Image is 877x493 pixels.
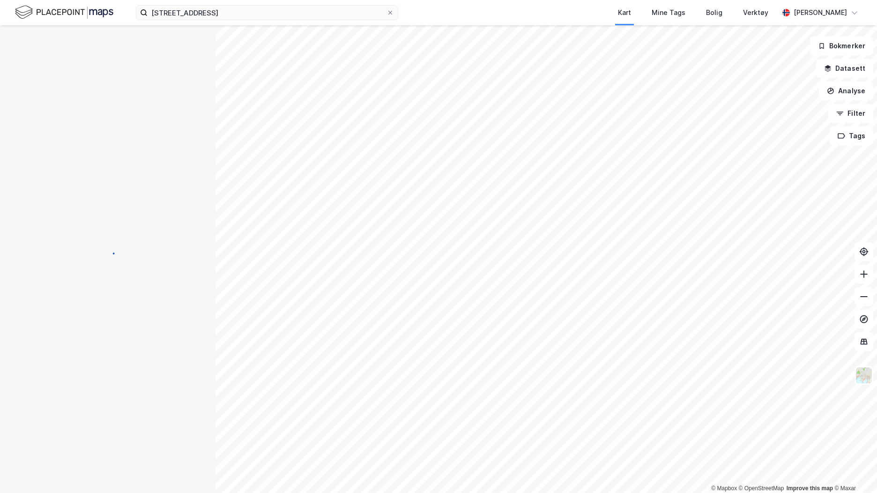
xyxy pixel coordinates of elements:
a: OpenStreetMap [739,485,784,492]
button: Bokmerker [810,37,873,55]
input: Søk på adresse, matrikkel, gårdeiere, leietakere eller personer [148,6,386,20]
iframe: Chat Widget [830,448,877,493]
a: Mapbox [711,485,737,492]
button: Filter [828,104,873,123]
a: Improve this map [787,485,833,492]
button: Analyse [819,82,873,100]
img: logo.f888ab2527a4732fd821a326f86c7f29.svg [15,4,113,21]
img: spinner.a6d8c91a73a9ac5275cf975e30b51cfb.svg [100,246,115,261]
div: Verktøy [743,7,768,18]
button: Tags [830,127,873,145]
div: Kart [618,7,631,18]
div: Mine Tags [652,7,685,18]
img: Z [855,366,873,384]
button: Datasett [816,59,873,78]
div: [PERSON_NAME] [794,7,847,18]
div: Bolig [706,7,722,18]
div: Kontrollprogram for chat [830,448,877,493]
